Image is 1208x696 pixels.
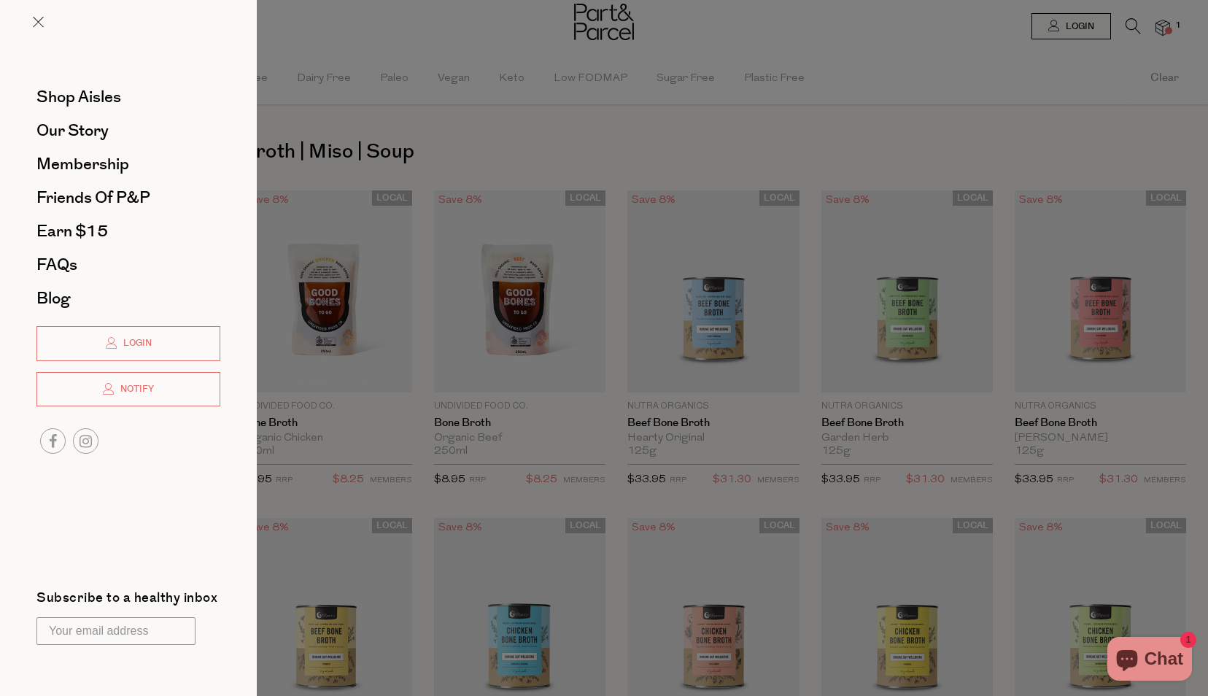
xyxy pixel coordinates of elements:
[36,190,220,206] a: Friends of P&P
[36,123,220,139] a: Our Story
[36,89,220,105] a: Shop Aisles
[36,119,109,142] span: Our Story
[36,592,217,610] label: Subscribe to a healthy inbox
[36,220,108,243] span: Earn $15
[36,156,220,172] a: Membership
[1103,637,1196,684] inbox-online-store-chat: Shopify online store chat
[36,186,150,209] span: Friends of P&P
[36,617,195,645] input: Your email address
[117,383,154,395] span: Notify
[120,337,152,349] span: Login
[36,326,220,361] a: Login
[36,372,220,407] a: Notify
[36,152,129,176] span: Membership
[36,253,77,277] span: FAQs
[36,290,220,306] a: Blog
[36,257,220,273] a: FAQs
[36,223,220,239] a: Earn $15
[36,287,70,310] span: Blog
[36,85,121,109] span: Shop Aisles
